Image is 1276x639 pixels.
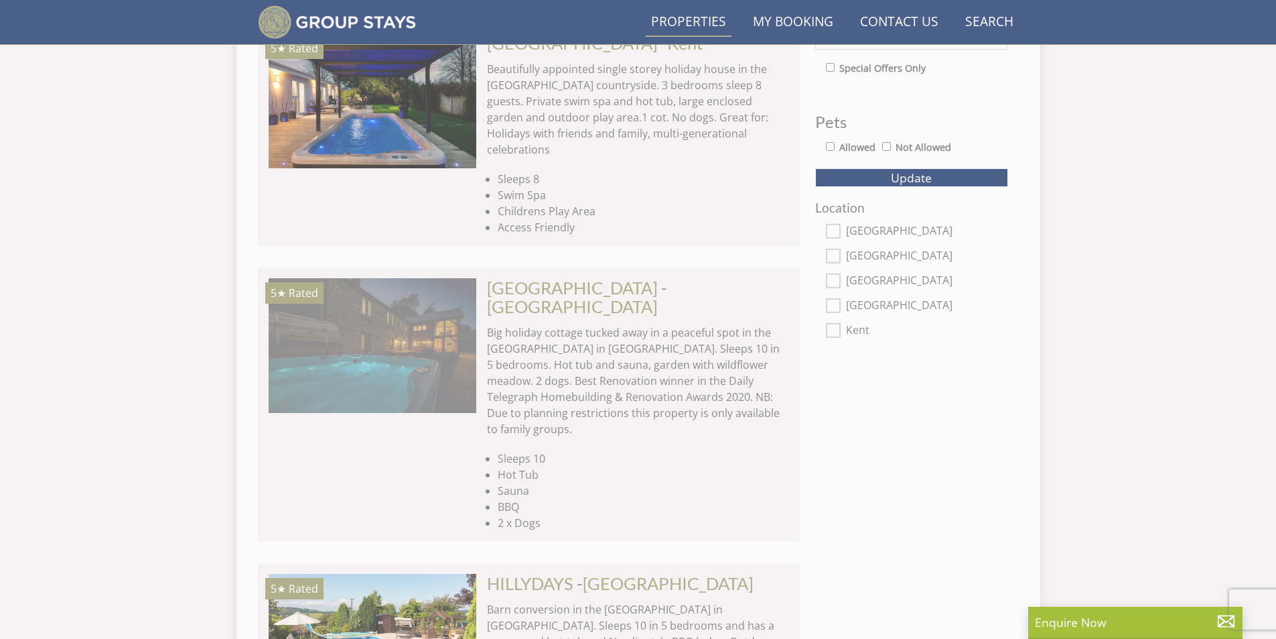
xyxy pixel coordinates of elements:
[896,140,951,155] label: Not Allowed
[846,249,1008,264] label: [GEOGRAPHIC_DATA]
[487,278,667,316] span: -
[577,573,754,593] span: -
[1035,614,1236,631] p: Enquire Now
[487,296,658,316] a: [GEOGRAPHIC_DATA]
[498,451,788,467] li: Sleeps 10
[846,324,1008,339] label: Kent
[815,168,1008,187] button: Update
[815,200,1008,215] h3: Location
[487,325,788,437] p: Big holiday cottage tucked away in a peaceful spot in the [GEOGRAPHIC_DATA] in [GEOGRAPHIC_DATA]....
[960,7,1019,38] a: Search
[583,573,754,593] a: [GEOGRAPHIC_DATA]
[289,286,318,300] span: Rated
[271,581,286,596] span: HILLYDAYS has a 5 star rating under the Quality in Tourism Scheme
[269,34,476,168] a: 5★ Rated
[498,219,788,235] li: Access Friendly
[498,499,788,515] li: BBQ
[487,278,658,298] a: [GEOGRAPHIC_DATA]
[498,515,788,531] li: 2 x Dogs
[748,7,839,38] a: My Booking
[498,203,788,219] li: Childrens Play Area
[815,113,1008,131] h3: Pets
[271,41,286,56] span: FORMOSA has a 5 star rating under the Quality in Tourism Scheme
[289,581,318,596] span: Rated
[269,278,476,412] a: 5★ Rated
[498,187,788,203] li: Swim Spa
[498,171,788,187] li: Sleeps 8
[258,5,417,39] img: Group Stays
[891,170,932,186] span: Update
[646,7,731,38] a: Properties
[846,274,1008,289] label: [GEOGRAPHIC_DATA]
[839,140,875,155] label: Allowed
[269,34,476,168] img: Formosa-kent-large-group-accomoodation-sleeps-8.original.jpg
[855,7,944,38] a: Contact Us
[846,299,1008,314] label: [GEOGRAPHIC_DATA]
[289,41,318,56] span: Rated
[839,61,926,76] label: Special Offers Only
[269,278,476,412] img: somerset-sleeping-12.original.jpg
[271,286,286,300] span: OTTERHEAD HOUSE has a 5 star rating under the Quality in Tourism Scheme
[498,483,788,499] li: Sauna
[487,573,573,593] a: HILLYDAYS
[498,467,788,483] li: Hot Tub
[846,225,1008,239] label: [GEOGRAPHIC_DATA]
[487,61,788,158] p: Beautifully appointed single storey holiday house in the [GEOGRAPHIC_DATA] countryside. 3 bedroom...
